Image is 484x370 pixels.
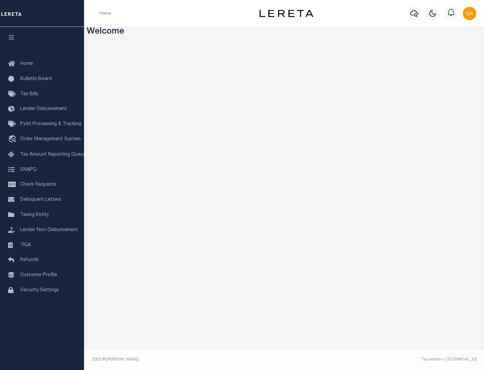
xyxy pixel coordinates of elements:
div: Tax Admin v.[TECHNICAL_ID] [289,357,477,363]
span: Bulletin Board [20,77,52,81]
span: Tax Amount Reporting Queue [20,152,86,157]
span: Security Settings [20,288,59,293]
span: Lender Disbursement [20,107,67,111]
span: Lender Non-Disbursement [20,228,78,232]
span: SNAPQ [20,167,37,172]
span: Order Management System [20,137,81,142]
span: Home [20,62,33,66]
img: logo-dark.svg [259,10,313,17]
span: Customer Profile [20,273,57,277]
span: Tax Bills [20,92,38,97]
span: TIQA [20,243,31,247]
div: 2025 © [PERSON_NAME]. [87,357,284,363]
h3: Welcome [87,27,482,37]
li: Home [99,10,111,16]
span: Delinquent Letters [20,197,61,202]
span: Check Requests [20,182,56,187]
span: Taxing Entity [20,213,49,217]
i: travel_explore [8,135,19,144]
img: svg+xml;base64,PHN2ZyB4bWxucz0iaHR0cDovL3d3dy53My5vcmcvMjAwMC9zdmciIHBvaW50ZXItZXZlbnRzPSJub25lIi... [463,7,476,20]
span: Refunds [20,258,39,262]
span: Pymt Processing & Tracking [20,122,81,126]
